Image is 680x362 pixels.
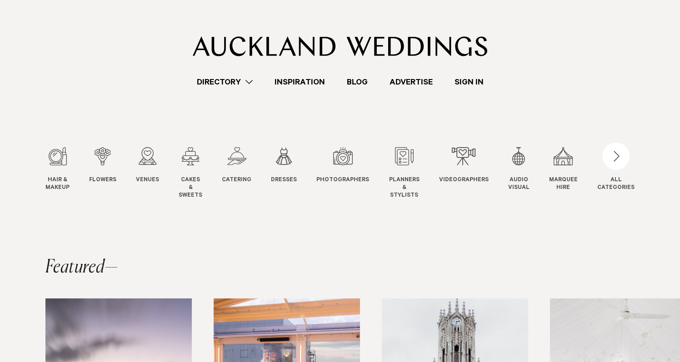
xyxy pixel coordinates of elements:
[179,177,202,199] span: Cakes & Sweets
[193,36,488,56] img: Auckland Weddings Logo
[316,177,369,184] span: Photographers
[389,147,420,199] a: Planners & Stylists
[549,147,596,199] swiper-slide: 11 / 12
[45,258,118,277] h2: Featured
[389,147,438,199] swiper-slide: 8 / 12
[89,147,116,184] a: Flowers
[136,147,159,184] a: Venues
[264,76,336,88] a: Inspiration
[222,147,251,184] a: Catering
[508,147,530,192] a: Audio Visual
[439,177,489,184] span: Videographers
[336,76,379,88] a: Blog
[179,147,202,199] a: Cakes & Sweets
[45,147,70,192] a: Hair & Makeup
[271,147,297,184] a: Dresses
[45,147,88,199] swiper-slide: 1 / 12
[389,177,420,199] span: Planners & Stylists
[316,147,387,199] swiper-slide: 7 / 12
[222,177,251,184] span: Catering
[379,76,444,88] a: Advertise
[271,177,297,184] span: Dresses
[508,177,530,192] span: Audio Visual
[222,147,270,199] swiper-slide: 5 / 12
[439,147,507,199] swiper-slide: 9 / 12
[179,147,220,199] swiper-slide: 4 / 12
[271,147,315,199] swiper-slide: 6 / 12
[316,147,369,184] a: Photographers
[136,147,177,199] swiper-slide: 3 / 12
[186,76,264,88] a: Directory
[89,177,116,184] span: Flowers
[597,147,635,190] button: ALLCATEGORIES
[597,177,635,192] div: ALL CATEGORIES
[136,177,159,184] span: Venues
[508,147,548,199] swiper-slide: 10 / 12
[549,177,578,192] span: Marquee Hire
[549,147,578,192] a: Marquee Hire
[89,147,135,199] swiper-slide: 2 / 12
[444,76,495,88] a: Sign In
[439,147,489,184] a: Videographers
[45,177,70,192] span: Hair & Makeup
